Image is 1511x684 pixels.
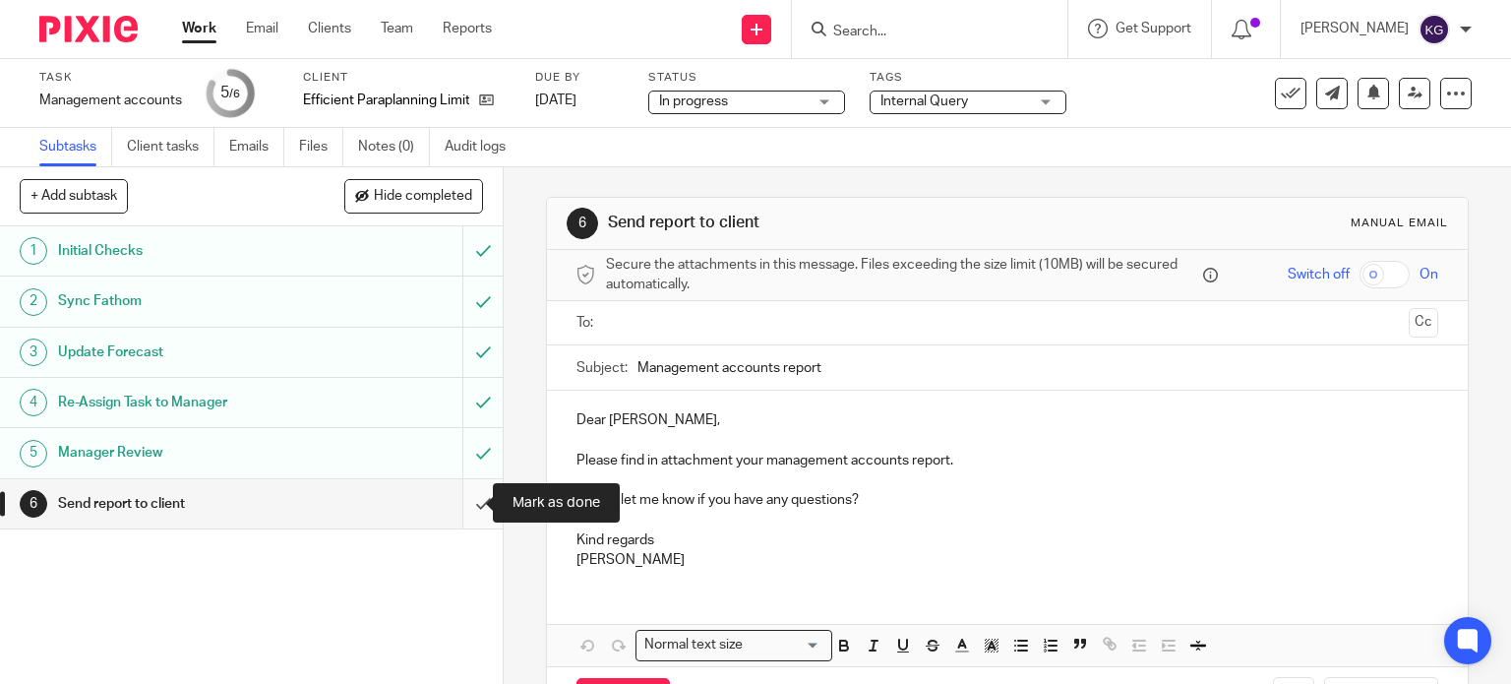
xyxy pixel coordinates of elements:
[870,70,1066,86] label: Tags
[303,70,511,86] label: Client
[648,70,845,86] label: Status
[58,338,315,367] h1: Update Forecast
[576,530,1439,550] p: Kind regards
[374,189,472,205] span: Hide completed
[1351,216,1448,231] div: Manual email
[535,93,576,107] span: [DATE]
[659,94,728,108] span: In progress
[20,179,128,213] button: + Add subtask
[535,70,624,86] label: Due by
[1409,308,1438,338] button: Cc
[443,19,492,38] a: Reports
[39,128,112,166] a: Subtasks
[608,213,1049,233] h1: Send report to client
[20,288,47,316] div: 2
[58,286,315,316] h1: Sync Fathom
[576,451,1439,470] p: Please find in attachment your management accounts report.
[20,339,47,366] div: 3
[229,89,240,99] small: /6
[303,91,469,110] p: Efficient Paraplanning Limited
[20,389,47,416] div: 4
[576,410,1439,430] p: Dear [PERSON_NAME],
[220,82,240,104] div: 5
[445,128,520,166] a: Audit logs
[20,440,47,467] div: 5
[127,128,214,166] a: Client tasks
[576,490,1439,510] p: Please let me know if you have any questions?
[576,358,628,378] label: Subject:
[344,179,483,213] button: Hide completed
[1288,265,1350,284] span: Switch off
[576,550,1439,570] p: [PERSON_NAME]
[58,236,315,266] h1: Initial Checks
[606,255,1199,295] span: Secure the attachments in this message. Files exceeding the size limit (10MB) will be secured aut...
[1419,14,1450,45] img: svg%3E
[299,128,343,166] a: Files
[20,237,47,265] div: 1
[640,635,748,655] span: Normal text size
[576,313,598,333] label: To:
[246,19,278,38] a: Email
[635,630,832,660] div: Search for option
[750,635,820,655] input: Search for option
[39,91,182,110] div: Management accounts
[358,128,430,166] a: Notes (0)
[58,388,315,417] h1: Re-Assign Task to Manager
[39,70,182,86] label: Task
[567,208,598,239] div: 6
[1420,265,1438,284] span: On
[308,19,351,38] a: Clients
[58,489,315,519] h1: Send report to client
[229,128,284,166] a: Emails
[58,438,315,467] h1: Manager Review
[880,94,968,108] span: Internal Query
[1300,19,1409,38] p: [PERSON_NAME]
[1116,22,1191,35] span: Get Support
[831,24,1008,41] input: Search
[20,490,47,518] div: 6
[381,19,413,38] a: Team
[39,16,138,42] img: Pixie
[182,19,216,38] a: Work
